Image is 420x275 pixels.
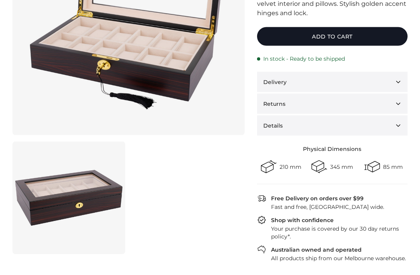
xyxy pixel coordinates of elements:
[257,27,408,46] button: Add to cart
[266,225,408,240] div: Your purchase is covered by our 30 day returns policy*.
[257,72,408,92] button: Delivery
[311,159,327,175] div: Length
[257,145,408,153] div: Physical Dimensions
[280,164,301,170] div: 210 mm
[271,194,364,202] div: Free Delivery on orders over $99
[364,159,380,175] div: Height
[257,116,408,136] button: Details
[266,203,408,211] div: Fast and free, [GEOGRAPHIC_DATA] wide.
[271,216,334,224] div: Shop with confidence
[266,254,408,262] div: All products ship from our Melbourne warehouse.
[257,94,408,114] button: Returns
[263,55,345,63] span: In stock - Ready to be shipped
[330,164,353,170] div: 345 mm
[271,246,362,254] div: Australian owned and operated
[383,164,403,170] div: 85 mm
[261,159,276,175] div: Width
